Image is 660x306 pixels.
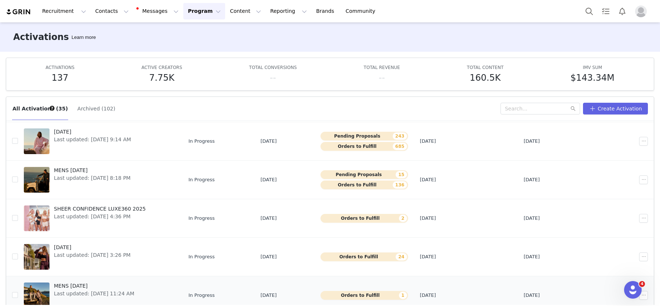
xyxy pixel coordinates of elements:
input: Search... [500,103,580,114]
a: [DATE]Last updated: [DATE] 9:14 AM [24,127,177,156]
span: In Progress [188,215,215,222]
span: [DATE] [524,176,540,183]
span: [DATE] [524,138,540,145]
span: [DATE] [260,138,276,145]
span: [DATE] [54,128,131,136]
button: Search [581,3,597,19]
button: Orders to Fulfill136 [320,181,408,189]
button: Orders to Fulfill1 [320,291,408,300]
span: MENS [DATE] [54,282,134,290]
span: [DATE] [420,215,436,222]
img: placeholder-profile.jpg [635,6,647,17]
h3: Activations [13,30,69,44]
button: All Activations (35) [12,103,68,114]
span: [DATE] [260,176,276,183]
h5: $143.34M [571,71,615,84]
span: Last updated: [DATE] 4:36 PM [54,213,146,221]
span: [DATE] [524,292,540,299]
span: In Progress [188,253,215,261]
span: [DATE] [260,215,276,222]
span: SHEER CONFIDENCE LUXE360 2025 [54,205,146,213]
span: [DATE] [260,292,276,299]
span: [DATE] [260,253,276,261]
a: MENS [DATE]Last updated: [DATE] 8:18 PM [24,165,177,194]
span: ACTIVATIONS [45,65,74,70]
button: Pending Proposals15 [320,170,408,179]
span: TOTAL REVENUE [364,65,400,70]
span: [DATE] [420,176,436,183]
span: In Progress [188,176,215,183]
button: Content [225,3,265,19]
a: Brands [312,3,341,19]
button: Notifications [614,3,630,19]
span: IMV SUM [583,65,602,70]
i: icon: search [571,106,576,111]
img: grin logo [6,8,32,15]
a: Community [341,3,383,19]
button: Orders to Fulfill24 [320,252,408,261]
span: [DATE] [524,253,540,261]
button: Program [183,3,225,19]
h5: -- [270,71,276,84]
span: Last updated: [DATE] 8:18 PM [54,174,131,182]
span: [DATE] [524,215,540,222]
a: Tasks [598,3,614,19]
span: MENS [DATE] [54,167,131,174]
button: Contacts [91,3,133,19]
span: In Progress [188,138,215,145]
span: 4 [639,281,645,287]
h5: -- [379,71,385,84]
button: Pending Proposals243 [320,132,408,141]
span: [DATE] [54,244,131,251]
span: ACTIVE CREATORS [142,65,182,70]
h5: 160.5K [470,71,500,84]
span: In Progress [188,292,215,299]
div: Tooltip anchor [70,34,97,41]
button: Create Activation [583,103,648,114]
span: TOTAL CONVERSIONS [249,65,297,70]
button: Archived (102) [77,103,115,114]
button: Profile [631,6,654,17]
button: Recruitment [38,3,91,19]
a: SHEER CONFIDENCE LUXE360 2025Last updated: [DATE] 4:36 PM [24,204,177,233]
span: [DATE] [420,292,436,299]
span: Last updated: [DATE] 9:14 AM [54,136,131,143]
button: Orders to Fulfill685 [320,142,408,151]
span: [DATE] [420,138,436,145]
button: Messages [133,3,183,19]
span: [DATE] [420,253,436,261]
iframe: Intercom live chat [624,281,642,299]
div: Tooltip anchor [49,105,55,112]
h5: 7.75K [149,71,175,84]
button: Orders to Fulfill2 [320,214,408,223]
span: Last updated: [DATE] 11:24 AM [54,290,134,298]
a: [DATE]Last updated: [DATE] 3:26 PM [24,242,177,272]
span: Last updated: [DATE] 3:26 PM [54,251,131,259]
button: Reporting [266,3,311,19]
h5: 137 [52,71,69,84]
span: TOTAL CONTENT [467,65,503,70]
